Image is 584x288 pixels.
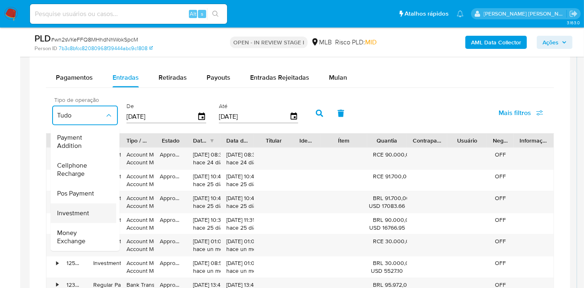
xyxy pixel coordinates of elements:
[34,32,51,45] b: PLD
[190,10,196,18] span: Alt
[405,9,448,18] span: Atalhos rápidos
[484,10,567,18] p: leticia.merlin@mercadolivre.com
[537,36,573,49] button: Ações
[34,45,57,52] b: Person ID
[543,36,559,49] span: Ações
[51,35,138,44] span: # wn2sVKeFFQ8MHhdNhWokSpcM
[365,37,377,47] span: MID
[201,10,203,18] span: s
[569,9,578,18] a: Sair
[465,36,527,49] button: AML Data Collector
[30,9,227,19] input: Pesquise usuários ou casos...
[471,36,521,49] b: AML Data Collector
[311,38,332,47] div: MLB
[230,37,308,48] p: OPEN - IN REVIEW STAGE I
[207,8,224,20] button: search-icon
[335,38,377,47] span: Risco PLD:
[457,10,464,17] a: Notificações
[567,19,580,26] span: 3.163.0
[59,45,153,52] a: 7b3c8bfcc82080968f39444abc9c1808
